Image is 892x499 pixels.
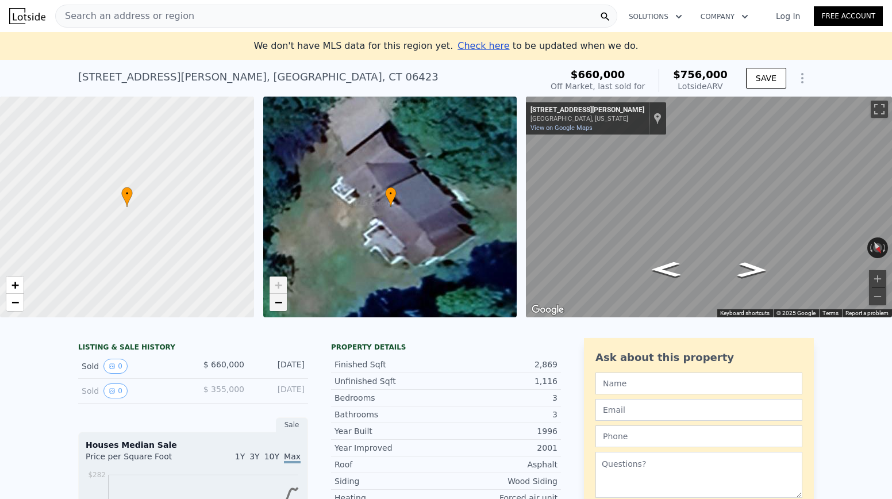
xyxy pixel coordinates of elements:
[270,294,287,311] a: Zoom out
[724,259,780,282] path: Go Northwest, Beebe Rd
[88,471,106,479] tspan: $282
[526,97,892,317] div: Map
[11,278,19,292] span: +
[203,385,244,394] span: $ 355,000
[526,97,892,317] div: Street View
[720,309,770,317] button: Keyboard shortcuts
[868,237,886,259] button: Reset the view
[446,392,557,404] div: 3
[653,112,662,125] a: Show location on map
[78,69,439,85] div: [STREET_ADDRESS][PERSON_NAME] , [GEOGRAPHIC_DATA] , CT 06423
[571,68,625,80] span: $660,000
[457,40,509,51] span: Check here
[869,270,886,287] button: Zoom in
[871,101,888,118] button: Toggle fullscreen view
[253,359,305,374] div: [DATE]
[103,359,128,374] button: View historical data
[385,187,397,207] div: •
[446,475,557,487] div: Wood Siding
[253,39,638,53] div: We don't have MLS data for this region yet.
[530,124,593,132] a: View on Google Maps
[762,10,814,22] a: Log In
[270,277,287,294] a: Zoom in
[446,375,557,387] div: 1,116
[284,452,301,463] span: Max
[9,8,45,24] img: Lotside
[121,187,133,207] div: •
[691,6,758,27] button: Company
[446,359,557,370] div: 2,869
[11,295,19,309] span: −
[620,6,691,27] button: Solutions
[334,459,446,470] div: Roof
[595,399,802,421] input: Email
[639,258,693,281] path: Go East, Beebe Rd
[334,425,446,437] div: Year Built
[264,452,279,461] span: 10Y
[203,360,244,369] span: $ 660,000
[882,237,889,258] button: Rotate clockwise
[822,310,839,316] a: Terms
[82,383,184,398] div: Sold
[334,409,446,420] div: Bathrooms
[845,310,889,316] a: Report a problem
[78,343,308,354] div: LISTING & SALE HISTORY
[334,475,446,487] div: Siding
[529,302,567,317] a: Open this area in Google Maps (opens a new window)
[529,302,567,317] img: Google
[253,383,305,398] div: [DATE]
[249,452,259,461] span: 3Y
[121,189,133,199] span: •
[814,6,883,26] a: Free Account
[385,189,397,199] span: •
[331,343,561,352] div: Property details
[791,67,814,90] button: Show Options
[446,442,557,454] div: 2001
[673,68,728,80] span: $756,000
[334,359,446,370] div: Finished Sqft
[551,80,645,92] div: Off Market, last sold for
[334,375,446,387] div: Unfinished Sqft
[673,80,728,92] div: Lotside ARV
[867,237,874,258] button: Rotate counterclockwise
[235,452,245,461] span: 1Y
[276,417,308,432] div: Sale
[746,68,786,89] button: SAVE
[103,383,128,398] button: View historical data
[446,409,557,420] div: 3
[56,9,194,23] span: Search an address or region
[776,310,816,316] span: © 2025 Google
[530,115,644,122] div: [GEOGRAPHIC_DATA], [US_STATE]
[274,278,282,292] span: +
[530,106,644,115] div: [STREET_ADDRESS][PERSON_NAME]
[457,39,638,53] div: to be updated when we do.
[446,425,557,437] div: 1996
[869,288,886,305] button: Zoom out
[595,425,802,447] input: Phone
[595,373,802,394] input: Name
[6,294,24,311] a: Zoom out
[86,439,301,451] div: Houses Median Sale
[446,459,557,470] div: Asphalt
[86,451,193,469] div: Price per Square Foot
[334,392,446,404] div: Bedrooms
[274,295,282,309] span: −
[334,442,446,454] div: Year Improved
[595,350,802,366] div: Ask about this property
[6,277,24,294] a: Zoom in
[82,359,184,374] div: Sold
